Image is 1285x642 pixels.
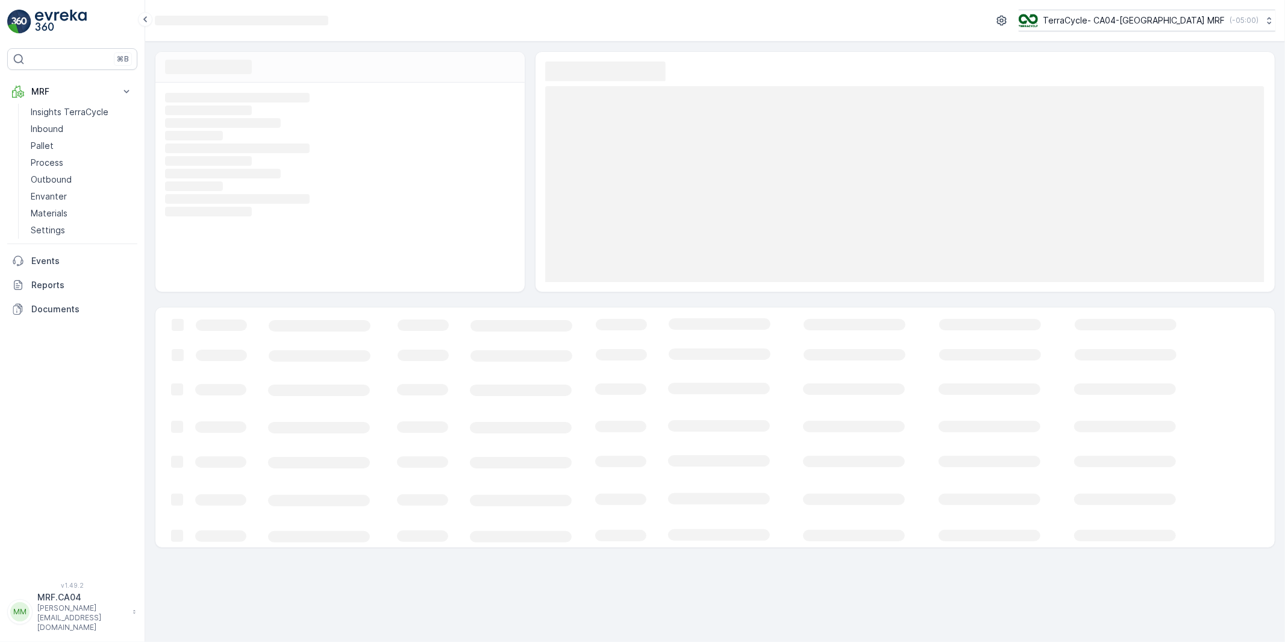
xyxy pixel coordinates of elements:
p: Insights TerraCycle [31,106,108,118]
p: Settings [31,224,65,236]
p: Reports [31,279,133,291]
a: Materials [26,205,137,222]
p: Outbound [31,174,72,186]
button: MRF [7,80,137,104]
button: MMMRF.CA04[PERSON_NAME][EMAIL_ADDRESS][DOMAIN_NAME] [7,591,137,632]
p: Envanter [31,190,67,203]
p: Inbound [31,123,63,135]
p: Process [31,157,63,169]
button: TerraCycle- CA04-[GEOGRAPHIC_DATA] MRF(-05:00) [1019,10,1275,31]
p: Materials [31,207,67,219]
a: Process [26,154,137,171]
img: logo [7,10,31,34]
p: MRF.CA04 [37,591,127,603]
p: Pallet [31,140,54,152]
div: MM [10,602,30,622]
p: [PERSON_NAME][EMAIL_ADDRESS][DOMAIN_NAME] [37,603,127,632]
img: TC_8rdWMmT_gp9TRR3.png [1019,14,1038,27]
p: Events [31,255,133,267]
p: ( -05:00 ) [1230,16,1258,25]
img: logo_light-DOdMpM7g.png [35,10,87,34]
p: TerraCycle- CA04-[GEOGRAPHIC_DATA] MRF [1043,14,1225,27]
a: Documents [7,297,137,321]
a: Pallet [26,137,137,154]
a: Events [7,249,137,273]
a: Outbound [26,171,137,188]
a: Envanter [26,188,137,205]
span: v 1.49.2 [7,582,137,589]
a: Insights TerraCycle [26,104,137,121]
a: Inbound [26,121,137,137]
a: Settings [26,222,137,239]
a: Reports [7,273,137,297]
p: MRF [31,86,113,98]
p: Documents [31,303,133,315]
p: ⌘B [117,54,129,64]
